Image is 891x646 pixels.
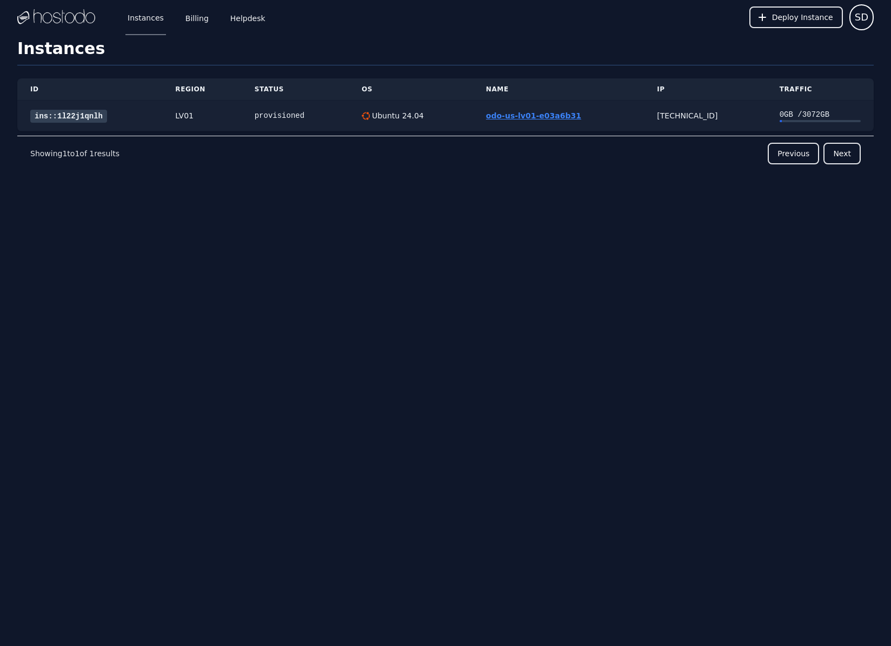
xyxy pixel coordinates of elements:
[644,78,766,101] th: IP
[175,110,228,121] div: LV01
[30,110,107,123] a: ins::1l22j1qnlh
[823,143,861,164] button: Next
[855,10,868,25] span: SD
[17,9,95,25] img: Logo
[62,149,67,158] span: 1
[17,136,874,171] nav: Pagination
[162,78,241,101] th: Region
[370,110,424,121] div: Ubuntu 24.04
[30,148,119,159] p: Showing to of results
[242,78,349,101] th: Status
[75,149,79,158] span: 1
[17,39,874,65] h1: Instances
[486,111,581,120] a: odo-us-lv01-e03a6b31
[89,149,94,158] span: 1
[362,112,370,120] img: Ubuntu 24.04
[349,78,473,101] th: OS
[473,78,644,101] th: Name
[772,12,833,23] span: Deploy Instance
[657,110,753,121] div: [TECHNICAL_ID]
[768,143,819,164] button: Previous
[255,110,336,121] div: provisioned
[780,109,861,120] div: 0 GB / 3072 GB
[17,78,162,101] th: ID
[749,6,843,28] button: Deploy Instance
[849,4,874,30] button: User menu
[767,78,874,101] th: Traffic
